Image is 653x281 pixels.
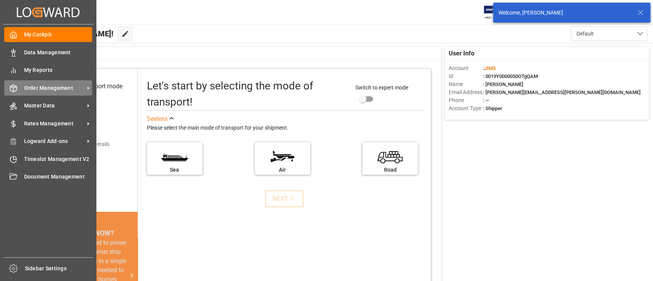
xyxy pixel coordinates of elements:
a: My Reports [4,63,92,78]
div: Let's start by selecting the mode of transport! [147,78,348,110]
button: open menu [571,26,647,41]
span: : — [483,97,489,103]
span: : [483,65,496,71]
img: Exertis%20JAM%20-%20Email%20Logo.jpg_1722504956.jpg [484,6,510,19]
div: NEXT [273,194,296,203]
div: Select transport mode [63,82,122,91]
div: Road [366,166,414,174]
span: Order Management [24,84,85,92]
span: : [PERSON_NAME] [483,81,523,87]
span: Account [449,64,483,72]
a: Timeslot Management V2 [4,151,92,166]
a: Data Management [4,45,92,60]
div: Sea [151,166,199,174]
span: Master Data [24,102,85,110]
span: User Info [449,49,474,58]
span: My Cockpit [24,31,93,39]
span: Name [449,80,483,88]
span: Data Management [24,49,93,57]
span: Rates Management [24,120,85,128]
span: Id [449,72,483,80]
span: : [PERSON_NAME][EMAIL_ADDRESS][PERSON_NAME][DOMAIN_NAME] [483,89,641,95]
a: Document Management [4,169,92,184]
span: My Reports [24,66,93,74]
span: : Shipper [483,106,502,111]
span: Document Management [24,173,93,181]
span: Sidebar Settings [25,265,93,273]
span: Logward Add-ons [24,137,85,145]
span: JIMS [484,65,496,71]
div: Welcome, [PERSON_NAME] [498,9,630,17]
a: My Cockpit [4,27,92,42]
div: Air [259,166,306,174]
span: Switch to expert mode [355,84,408,91]
div: Please select the main mode of transport for your shipment. [147,123,426,133]
span: Phone [449,96,483,104]
span: Timeslot Management V2 [24,155,93,163]
span: : 0019Y0000050OTgQAM [483,73,538,79]
span: Default [576,30,594,38]
span: Email Address [449,88,483,96]
span: Account Type [449,104,483,112]
button: NEXT [265,190,303,207]
div: See less [147,114,168,123]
